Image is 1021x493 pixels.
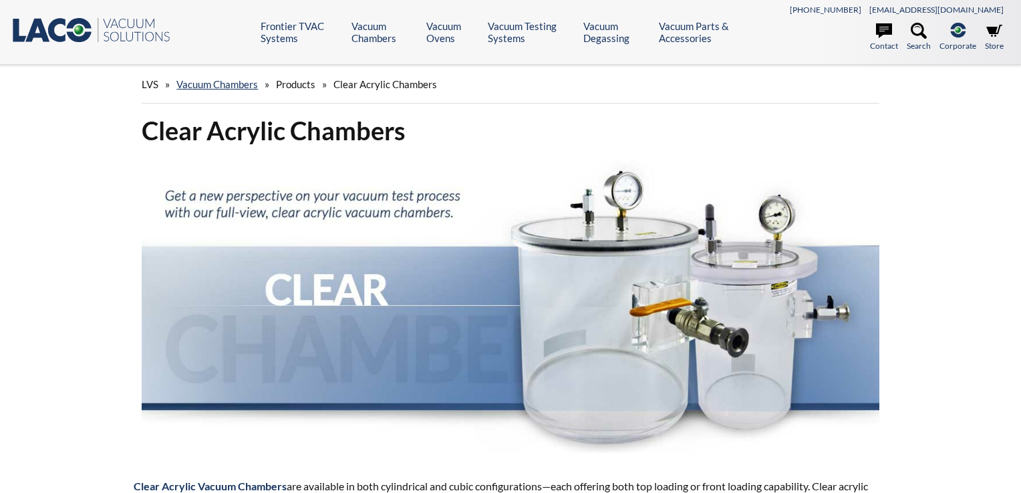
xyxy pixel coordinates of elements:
a: Store [985,23,1004,52]
a: Frontier TVAC Systems [261,20,341,44]
div: » » » [142,65,879,104]
span: Clear Acrylic Chambers [333,78,437,90]
a: Search [907,23,931,52]
a: Vacuum Degassing [583,20,649,44]
a: Contact [870,23,898,52]
a: [EMAIL_ADDRESS][DOMAIN_NAME] [869,5,1004,15]
a: Vacuum Chambers [176,78,258,90]
a: Vacuum Parts & Accessories [659,20,757,44]
img: Clear Chambers header [142,158,879,452]
a: [PHONE_NUMBER] [790,5,861,15]
span: Products [276,78,315,90]
span: LVS [142,78,158,90]
a: Vacuum Ovens [426,20,478,44]
a: Vacuum Testing Systems [488,20,573,44]
h1: Clear Acrylic Chambers [142,114,879,147]
span: Corporate [939,39,976,52]
a: Vacuum Chambers [351,20,416,44]
span: Clear Acrylic Vacuum Chambers [134,480,287,492]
